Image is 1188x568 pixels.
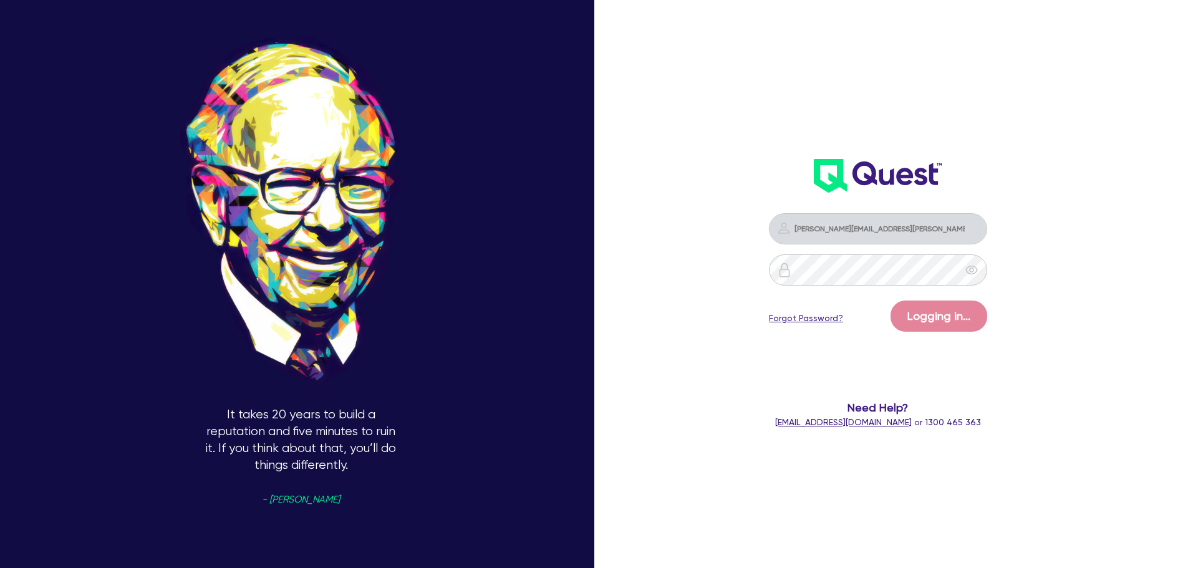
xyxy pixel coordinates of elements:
[769,213,987,244] input: Email address
[775,417,981,427] span: or 1300 465 363
[262,495,340,504] span: - [PERSON_NAME]
[965,264,978,276] span: eye
[775,417,912,427] a: [EMAIL_ADDRESS][DOMAIN_NAME]
[777,262,792,277] img: icon-password
[814,159,942,193] img: wH2k97JdezQIQAAAABJRU5ErkJggg==
[776,221,791,236] img: icon-password
[769,312,843,325] a: Forgot Password?
[891,301,987,332] button: Logging in...
[719,399,1038,416] span: Need Help?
